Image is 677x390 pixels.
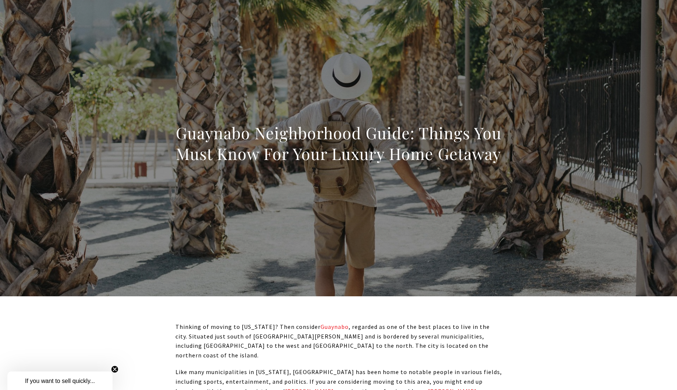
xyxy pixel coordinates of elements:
div: If you want to sell quickly...Close teaser [7,371,113,390]
span: Thinking of moving to [US_STATE]? Then consider , regarded as one of the best places to live in t... [175,323,490,359]
button: Close teaser [111,366,118,373]
h1: Guaynabo Neighborhood Guide: Things You Must Know For Your Luxury Home Getaway [175,123,502,164]
span: If you want to sell quickly... [25,378,95,384]
a: Guaynabo [321,323,349,330]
